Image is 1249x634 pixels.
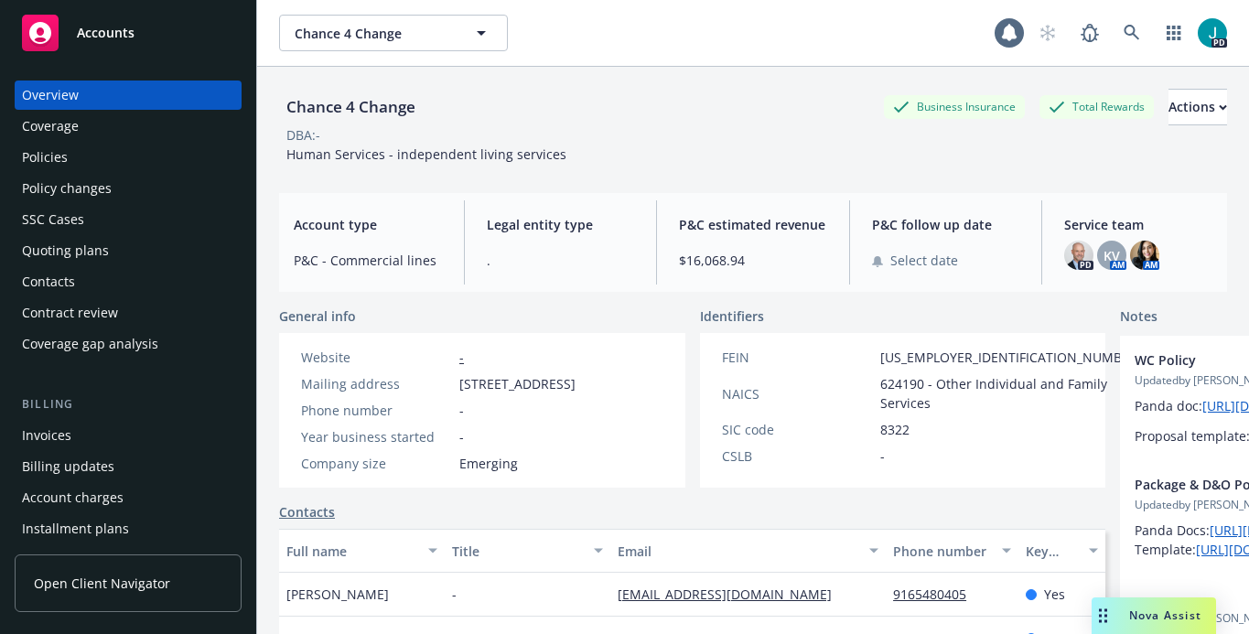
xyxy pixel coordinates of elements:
[1129,607,1201,623] span: Nova Assist
[15,514,242,543] a: Installment plans
[1130,241,1159,270] img: photo
[880,348,1142,367] span: [US_EMPLOYER_IDENTIFICATION_NUMBER]
[22,267,75,296] div: Contacts
[1198,18,1227,48] img: photo
[722,348,873,367] div: FEIN
[1039,95,1154,118] div: Total Rewards
[487,251,635,270] span: .
[1064,215,1212,234] span: Service team
[1071,15,1108,51] a: Report a Bug
[880,420,910,439] span: 8322
[452,585,457,604] span: -
[22,143,68,172] div: Policies
[15,81,242,110] a: Overview
[610,529,886,573] button: Email
[15,395,242,414] div: Billing
[15,329,242,359] a: Coverage gap analysis
[890,251,958,270] span: Select date
[34,574,170,593] span: Open Client Navigator
[1168,90,1227,124] div: Actions
[286,145,566,163] span: Human Services - independent living services
[22,81,79,110] div: Overview
[459,427,464,446] span: -
[301,374,452,393] div: Mailing address
[872,215,1020,234] span: P&C follow up date
[279,306,356,326] span: General info
[286,585,389,604] span: [PERSON_NAME]
[487,215,635,234] span: Legal entity type
[15,174,242,203] a: Policy changes
[886,529,1018,573] button: Phone number
[459,374,576,393] span: [STREET_ADDRESS]
[294,215,442,234] span: Account type
[22,329,158,359] div: Coverage gap analysis
[279,15,508,51] button: Chance 4 Change
[22,514,129,543] div: Installment plans
[452,542,583,561] div: Title
[1114,15,1150,51] a: Search
[679,215,827,234] span: P&C estimated revenue
[22,421,71,450] div: Invoices
[22,205,84,234] div: SSC Cases
[722,420,873,439] div: SIC code
[295,24,453,43] span: Chance 4 Change
[294,251,442,270] span: P&C - Commercial lines
[722,384,873,403] div: NAICS
[15,236,242,265] a: Quoting plans
[445,529,610,573] button: Title
[1018,529,1105,573] button: Key contact
[1029,15,1066,51] a: Start snowing
[15,452,242,481] a: Billing updates
[1092,597,1114,634] div: Drag to move
[618,586,846,603] a: [EMAIL_ADDRESS][DOMAIN_NAME]
[893,542,991,561] div: Phone number
[279,95,423,119] div: Chance 4 Change
[459,401,464,420] span: -
[679,251,827,270] span: $16,068.94
[1026,542,1078,561] div: Key contact
[301,401,452,420] div: Phone number
[1156,15,1192,51] a: Switch app
[459,349,464,366] a: -
[301,427,452,446] div: Year business started
[22,112,79,141] div: Coverage
[700,306,764,326] span: Identifiers
[15,7,242,59] a: Accounts
[22,236,109,265] div: Quoting plans
[1092,597,1216,634] button: Nova Assist
[22,483,124,512] div: Account charges
[722,446,873,466] div: CSLB
[301,348,452,367] div: Website
[15,205,242,234] a: SSC Cases
[893,586,981,603] a: 9165480405
[15,421,242,450] a: Invoices
[1168,89,1227,125] button: Actions
[279,529,445,573] button: Full name
[1104,246,1120,265] span: KV
[880,446,885,466] span: -
[15,143,242,172] a: Policies
[1120,306,1157,328] span: Notes
[286,542,417,561] div: Full name
[880,374,1142,413] span: 624190 - Other Individual and Family Services
[22,298,118,328] div: Contract review
[15,298,242,328] a: Contract review
[77,26,135,40] span: Accounts
[15,267,242,296] a: Contacts
[279,502,335,521] a: Contacts
[1044,585,1065,604] span: Yes
[15,112,242,141] a: Coverage
[301,454,452,473] div: Company size
[22,452,114,481] div: Billing updates
[286,125,320,145] div: DBA: -
[884,95,1025,118] div: Business Insurance
[618,542,858,561] div: Email
[15,483,242,512] a: Account charges
[1064,241,1093,270] img: photo
[459,454,518,473] span: Emerging
[22,174,112,203] div: Policy changes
